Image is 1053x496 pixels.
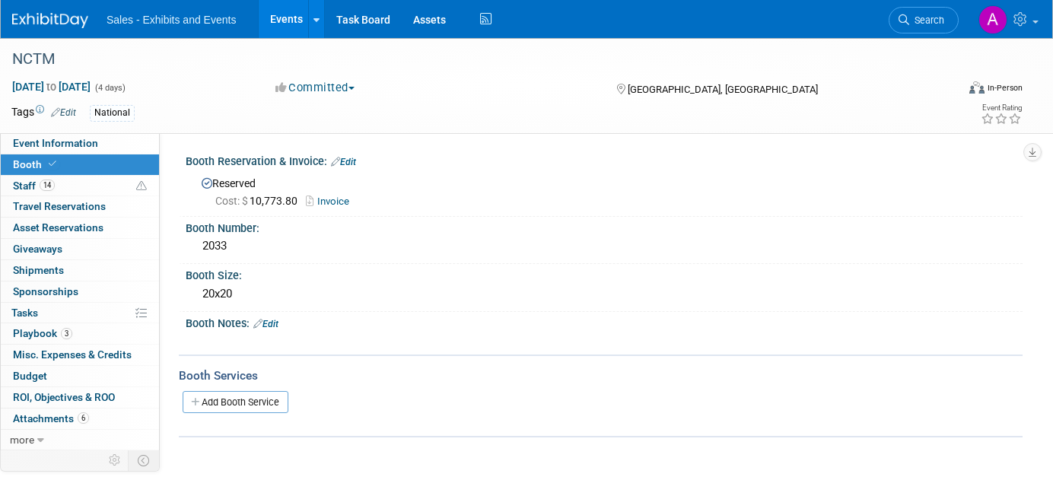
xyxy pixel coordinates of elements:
[306,196,357,207] a: Invoice
[1,430,159,450] a: more
[94,83,126,93] span: (4 days)
[270,80,361,96] button: Committed
[1,366,159,386] a: Budget
[1,387,159,408] a: ROI, Objectives & ROO
[61,328,72,339] span: 3
[628,84,818,95] span: [GEOGRAPHIC_DATA], [GEOGRAPHIC_DATA]
[1,239,159,259] a: Giveaways
[13,412,89,424] span: Attachments
[11,307,38,319] span: Tasks
[102,450,129,470] td: Personalize Event Tab Strip
[186,264,1023,283] div: Booth Size:
[186,217,1023,236] div: Booth Number:
[186,312,1023,332] div: Booth Notes:
[1,345,159,365] a: Misc. Expenses & Credits
[13,137,98,149] span: Event Information
[13,180,55,192] span: Staff
[51,107,76,118] a: Edit
[10,434,34,446] span: more
[13,391,115,403] span: ROI, Objectives & ROO
[183,391,288,413] a: Add Booth Service
[13,285,78,297] span: Sponsorships
[197,282,1011,306] div: 20x20
[909,14,944,26] span: Search
[13,370,47,382] span: Budget
[179,367,1023,384] div: Booth Services
[1,176,159,196] a: Staff14
[107,14,236,26] span: Sales - Exhibits and Events
[1,196,159,217] a: Travel Reservations
[1,409,159,429] a: Attachments6
[253,319,278,329] a: Edit
[49,160,56,168] i: Booth reservation complete
[136,180,147,193] span: Potential Scheduling Conflict -- at least one attendee is tagged in another overlapping event.
[1,218,159,238] a: Asset Reservations
[13,348,132,361] span: Misc. Expenses & Credits
[197,234,1011,258] div: 2033
[13,200,106,212] span: Travel Reservations
[13,221,103,234] span: Asset Reservations
[981,104,1022,112] div: Event Rating
[13,327,72,339] span: Playbook
[12,13,88,28] img: ExhibitDay
[331,157,356,167] a: Edit
[11,104,76,122] td: Tags
[987,82,1023,94] div: In-Person
[215,195,250,207] span: Cost: $
[186,150,1023,170] div: Booth Reservation & Invoice:
[90,105,135,121] div: National
[1,133,159,154] a: Event Information
[129,450,160,470] td: Toggle Event Tabs
[13,243,62,255] span: Giveaways
[978,5,1007,34] img: Alexandra Horne
[1,303,159,323] a: Tasks
[197,172,1011,209] div: Reserved
[11,80,91,94] span: [DATE] [DATE]
[889,7,959,33] a: Search
[1,281,159,302] a: Sponsorships
[969,81,985,94] img: Format-Inperson.png
[1,323,159,344] a: Playbook3
[215,195,304,207] span: 10,773.80
[78,412,89,424] span: 6
[44,81,59,93] span: to
[1,154,159,175] a: Booth
[13,158,59,170] span: Booth
[873,79,1023,102] div: Event Format
[1,260,159,281] a: Shipments
[40,180,55,191] span: 14
[13,264,64,276] span: Shipments
[7,46,937,73] div: NCTM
